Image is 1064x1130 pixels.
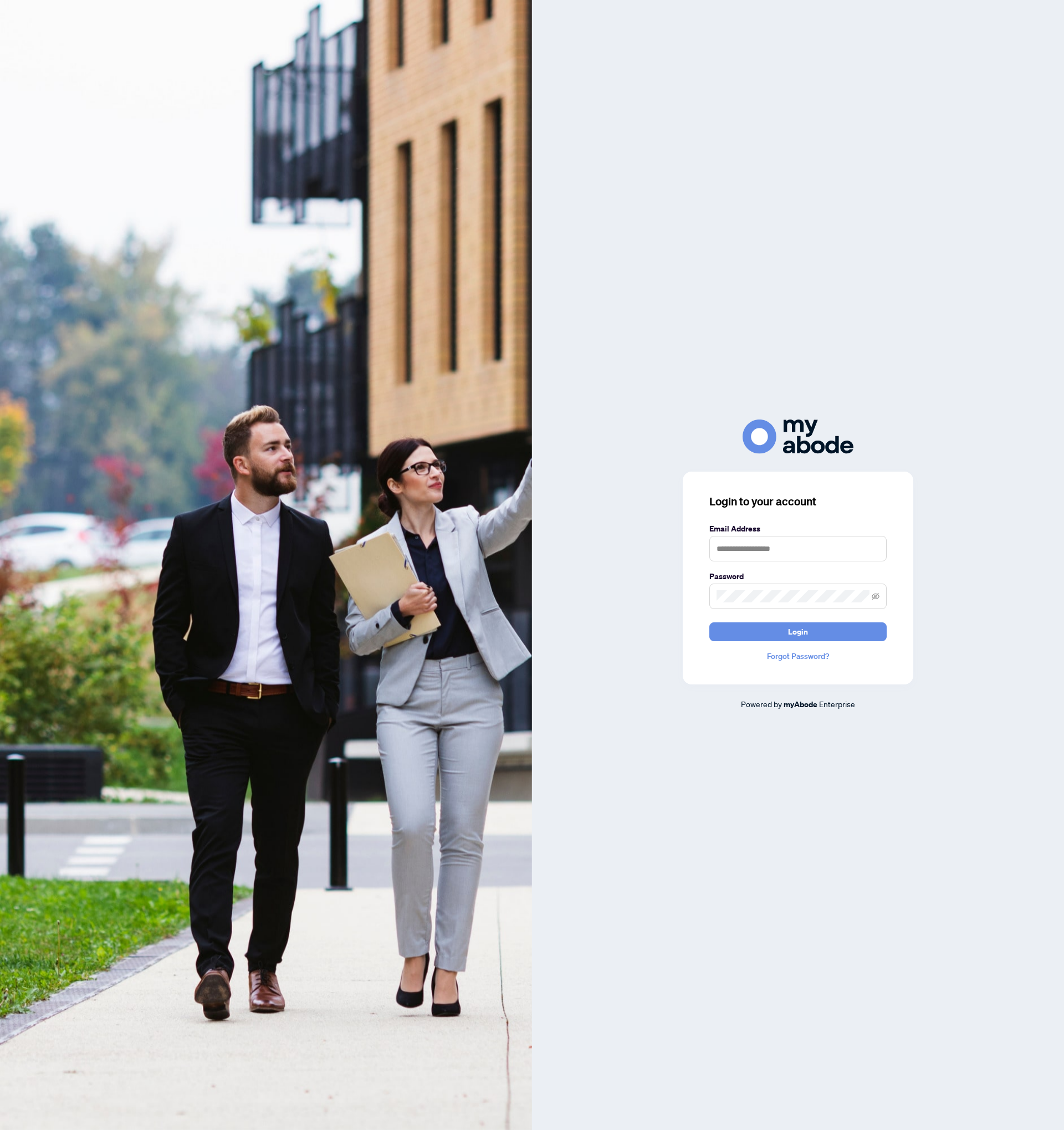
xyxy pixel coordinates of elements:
span: Powered by [741,699,782,709]
label: Password [709,570,887,582]
a: myAbode [784,698,817,710]
span: Login [788,623,808,641]
span: eye-invisible [872,592,879,600]
label: Email Address [709,523,887,535]
img: ma-logo [743,420,853,453]
button: Login [709,622,887,641]
span: Enterprise [819,699,855,709]
a: Forgot Password? [709,650,887,662]
h3: Login to your account [709,494,887,509]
